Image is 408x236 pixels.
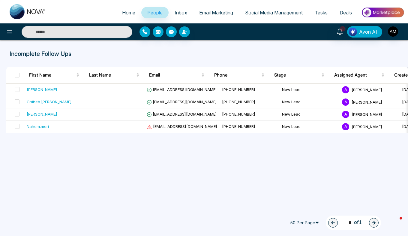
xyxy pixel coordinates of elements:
[388,26,398,37] img: User Avatar
[280,96,340,108] td: New Lead
[122,10,135,16] span: Home
[340,10,352,16] span: Deals
[147,10,163,16] span: People
[209,67,269,83] th: Phone
[239,7,309,18] a: Social Media Management
[27,123,49,129] div: Nahom.meri
[269,67,329,83] th: Stage
[29,71,75,79] span: First Name
[340,26,345,32] span: 10+
[280,84,340,96] td: New Lead
[149,71,200,79] span: Email
[352,112,382,116] span: [PERSON_NAME]
[27,111,57,117] div: [PERSON_NAME]
[214,71,260,79] span: Phone
[287,218,323,228] span: 50 Per Page
[280,108,340,121] td: New Lead
[274,71,320,79] span: Stage
[334,71,380,79] span: Assigned Agent
[359,28,377,35] span: Avon AI
[342,111,349,118] span: A
[193,7,239,18] a: Email Marketing
[222,124,255,129] span: [PHONE_NUMBER]
[84,67,144,83] th: Last Name
[309,7,334,18] a: Tasks
[352,99,382,104] span: [PERSON_NAME]
[222,87,255,92] span: [PHONE_NUMBER]
[147,99,217,104] span: [EMAIL_ADDRESS][DOMAIN_NAME]
[169,7,193,18] a: Inbox
[388,216,402,230] iframe: Intercom live chat
[27,99,72,105] div: Chiheb [PERSON_NAME]
[27,86,57,92] div: [PERSON_NAME]
[333,26,347,37] a: 10+
[89,71,135,79] span: Last Name
[361,6,404,19] img: Market-place.gif
[342,123,349,130] span: A
[329,67,389,83] th: Assigned Agent
[342,86,349,93] span: A
[352,124,382,129] span: [PERSON_NAME]
[345,219,362,227] span: of 1
[10,4,46,19] img: Nova CRM Logo
[147,87,217,92] span: [EMAIL_ADDRESS][DOMAIN_NAME]
[342,98,349,106] span: A
[144,67,209,83] th: Email
[352,87,382,92] span: [PERSON_NAME]
[347,26,382,38] button: Avon AI
[175,10,187,16] span: Inbox
[10,49,398,58] p: Incomplete Follow Ups
[147,124,217,129] span: [EMAIL_ADDRESS][DOMAIN_NAME]
[141,7,169,18] a: People
[245,10,303,16] span: Social Media Management
[222,112,255,116] span: [PHONE_NUMBER]
[334,7,358,18] a: Deals
[222,99,255,104] span: [PHONE_NUMBER]
[280,121,340,133] td: New Lead
[349,28,357,36] img: Lead Flow
[24,67,84,83] th: First Name
[147,112,217,116] span: [EMAIL_ADDRESS][DOMAIN_NAME]
[199,10,233,16] span: Email Marketing
[116,7,141,18] a: Home
[315,10,328,16] span: Tasks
